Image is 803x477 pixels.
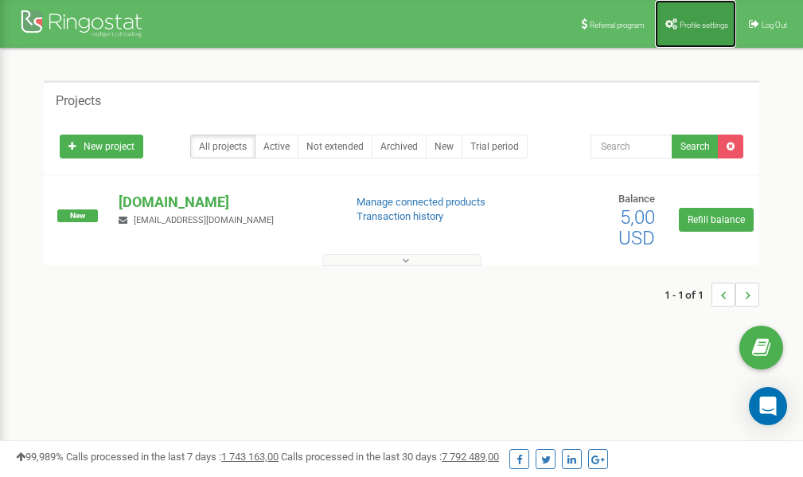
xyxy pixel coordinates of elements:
[281,451,499,463] span: Calls processed in the last 30 days :
[442,451,499,463] u: 7 792 489,00
[665,283,711,307] span: 1 - 1 of 1
[57,209,98,222] span: New
[134,215,274,225] span: [EMAIL_ADDRESS][DOMAIN_NAME]
[119,192,330,213] p: [DOMAIN_NAME]
[372,135,427,158] a: Archived
[298,135,372,158] a: Not extended
[618,206,655,249] span: 5,00 USD
[618,193,655,205] span: Balance
[591,135,672,158] input: Search
[590,21,645,29] span: Referral program
[190,135,255,158] a: All projects
[357,196,485,208] a: Manage connected products
[16,451,64,463] span: 99,989%
[462,135,528,158] a: Trial period
[665,267,759,323] nav: ...
[66,451,279,463] span: Calls processed in the last 7 days :
[426,135,462,158] a: New
[60,135,143,158] a: New project
[56,94,101,108] h5: Projects
[672,135,719,158] button: Search
[762,21,787,29] span: Log Out
[680,21,728,29] span: Profile settings
[255,135,298,158] a: Active
[357,210,443,222] a: Transaction history
[221,451,279,463] u: 1 743 163,00
[749,387,787,425] div: Open Intercom Messenger
[679,208,754,232] a: Refill balance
